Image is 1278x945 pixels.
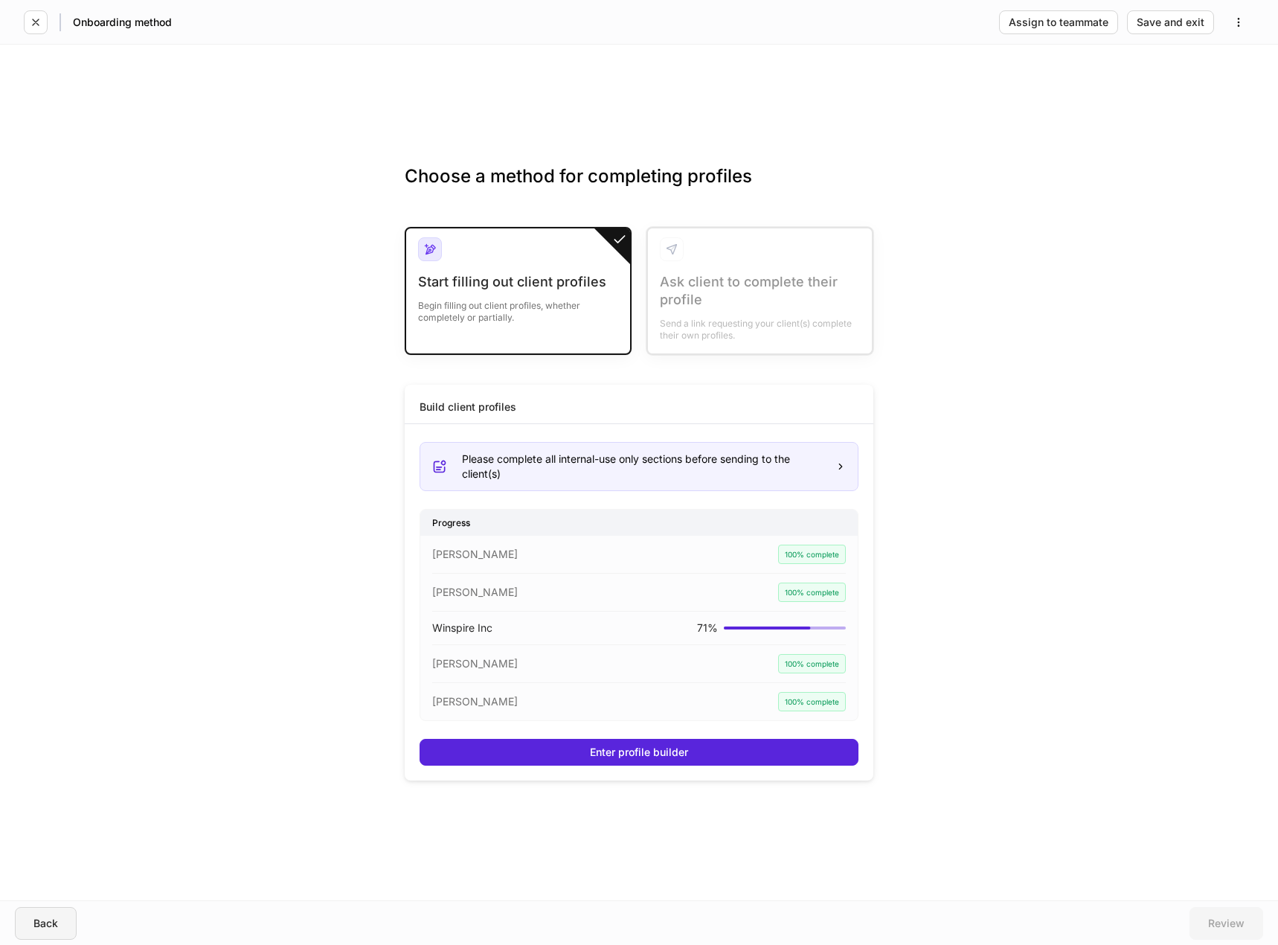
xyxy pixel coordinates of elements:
p: 71 % [697,621,718,635]
p: [PERSON_NAME] [432,656,518,671]
div: Build client profiles [420,400,516,414]
div: Assign to teammate [1009,17,1108,28]
button: Assign to teammate [999,10,1118,34]
p: Winspire Inc [432,621,492,635]
div: 100% complete [778,692,846,711]
p: [PERSON_NAME] [432,585,518,600]
button: Enter profile builder [420,739,858,766]
div: Please complete all internal-use only sections before sending to the client(s) [462,452,823,481]
h3: Choose a method for completing profiles [405,164,873,212]
p: [PERSON_NAME] [432,694,518,709]
h5: Onboarding method [73,15,172,30]
div: Start filling out client profiles [418,273,618,291]
button: Back [15,907,77,940]
div: 100% complete [778,545,846,564]
div: 100% complete [778,583,846,602]
div: Save and exit [1137,17,1204,28]
div: Enter profile builder [590,747,688,757]
button: Save and exit [1127,10,1214,34]
div: Back [33,918,58,929]
div: Begin filling out client profiles, whether completely or partially. [418,291,618,324]
p: [PERSON_NAME] [432,547,518,562]
div: 100% complete [778,654,846,673]
div: Progress [420,510,858,536]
